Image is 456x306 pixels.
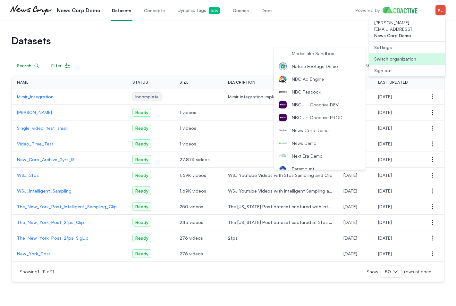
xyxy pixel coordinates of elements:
span: 245 videos [180,219,218,226]
span: Beta [209,7,220,14]
img: NBC Peacock [279,88,287,96]
a: WSJ_Intelligent_Sampling [17,188,122,194]
span: Ready [132,108,151,117]
span: Monday, December 30, 2024 at 6:12:18 PM UTC [343,172,357,178]
span: WSJ Youtube Videos with 2fps Sampling and Clip [228,172,333,178]
button: News Corp Demo News Corp Demo [274,124,366,137]
span: NBC Ad Engine [292,76,324,82]
span: 1 videos [180,141,218,147]
span: MediaLake Sandbox [292,50,334,57]
button: Nature Footage Demo Nature Footage Demo [274,60,366,73]
span: Ready [132,249,151,258]
div: Switch organization [374,56,416,62]
button: NBC Ad Engine NBC Ad Engine [274,73,366,86]
span: Status [132,80,148,85]
span: 250 videos [180,203,218,210]
span: Ready [132,234,151,242]
img: News Corp Demo [279,127,287,134]
span: Ready [132,186,151,195]
button: NBCU + Coactive PROD NBCU + Coactive PROD [274,111,366,124]
span: The [US_STATE] Post dataset captured at 2fps with Clip model [228,219,333,226]
a: WSJ_2fps [17,172,122,178]
p: News Corp Demo [57,6,100,14]
span: Friday, November 15, 2024 at 1:46:46 AM UTC [343,251,357,256]
span: Show [367,269,381,275]
img: News Corp Demo [10,5,52,15]
a: Mimir_Integration [17,94,122,100]
span: Friday, December 20, 2024 at 5:59:34 PM UTC [378,235,392,241]
span: 1 videos [180,109,218,116]
span: Queries [233,7,249,14]
span: 1.69K videos [180,188,218,194]
span: Friday, November 15, 2024 at 4:43:25 AM UTC [343,235,357,241]
span: Friday, November 15, 2024 at 4:46:55 AM UTC [378,251,392,256]
span: NBCU + Coactive PROD [292,114,342,121]
span: Ready [132,155,151,164]
img: Menu for the logged in user [435,5,446,15]
span: 11 [51,269,54,274]
span: Ready [132,124,151,132]
span: Next Era Demo [292,153,323,159]
span: [PERSON_NAME][EMAIL_ADDRESS] [374,20,440,32]
span: Tuesday, December 31, 2024 at 8:44:40 AM UTC [378,188,392,194]
span: Name [17,80,29,85]
img: Paramount [279,165,287,173]
span: 1 [38,269,39,274]
span: Paramount [292,166,314,172]
span: The [US_STATE] Post dataset captured with Intelligent Sampling using Clip model [228,203,333,210]
span: Ready [132,202,151,211]
span: Ready [132,171,151,179]
span: Description [228,80,256,85]
span: 276 videos [180,235,218,241]
button: Paramount Paramount [274,162,366,175]
a: The_New_York_Post_Intelligent_Sampling_Clip [17,203,122,210]
span: 2fps [228,235,333,241]
span: Incomplete [132,92,162,101]
span: Tuesday, December 17, 2024 at 9:49:03 PM UTC [343,219,357,225]
span: 27.87K videos [180,156,218,163]
button: 50 [381,266,401,278]
span: rows at once [401,269,431,275]
span: Tuesday, December 17, 2024 at 9:50:06 PM UTC [343,204,357,209]
a: The_New_York_Post_2fps_SigLip [17,235,122,241]
span: Concepts [144,7,165,14]
h1: Datasets [12,36,392,45]
a: The_New_York_Post_2fps_Clip [17,219,122,226]
span: Mimir integration implementation [228,94,333,100]
button: NBCU + Coactive DEV NBCU + Coactive DEV [274,98,366,111]
span: 11 [42,269,46,274]
span: Ready [132,218,151,227]
span: Dynamic tags [178,7,220,14]
span: 276 videos [180,251,218,257]
img: Next Era Demo [279,152,287,160]
a: Video_Time_Test [17,141,122,147]
button: Next Era Demo Next Era Demo [274,150,366,162]
span: Nature Footage Demo [292,63,338,70]
button: MediaLake Sandbox [274,47,366,60]
a: Single_video_test_small [17,125,122,131]
span: 1 videos [180,125,218,131]
button: Switch organization [369,53,445,65]
span: of [47,269,54,274]
span: NBC Peacock [292,89,321,95]
img: NBCU + Coactive PROD [279,114,287,121]
button: News Demo News Demo [274,137,366,150]
a: New_York_Post [17,251,122,257]
button: Filter [46,60,76,72]
a: New_Corp_Archive_2yrs_IS [17,156,122,163]
span: Monday, December 30, 2024 at 3:41:05 PM UTC [343,188,357,194]
a: Settings [369,42,445,53]
img: News Demo [279,139,287,147]
span: Thursday, December 19, 2024 at 8:45:07 AM UTC [378,219,392,225]
span: NBCU + Coactive DEV [292,102,339,108]
p: Powered by [355,7,380,13]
